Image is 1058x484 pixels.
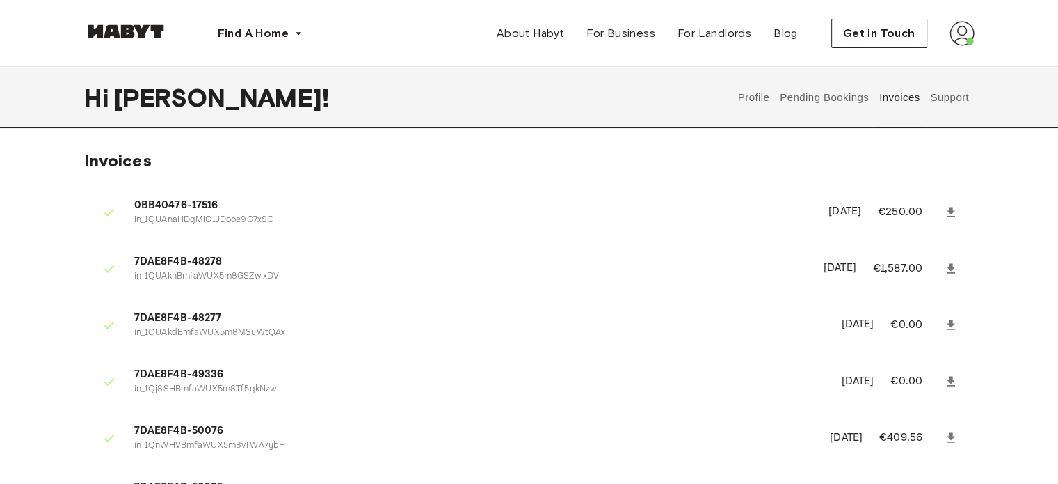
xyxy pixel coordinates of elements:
p: [DATE] [841,374,874,390]
img: avatar [949,21,975,46]
span: Invoices [84,150,152,171]
span: [PERSON_NAME] ! [114,83,329,112]
button: Invoices [877,67,921,128]
span: For Business [586,25,655,42]
p: €1,587.00 [873,260,941,277]
span: 7DAE8F4B-49336 [134,367,825,383]
p: in_1QUAnaHDgMiG1JDooe9G7xSO [134,214,812,227]
button: Support [929,67,971,128]
p: [DATE] [828,204,861,220]
span: For Landlords [678,25,751,42]
p: in_1Qj8SHBmfaWUX5m8Tf5qkNzw [134,383,825,396]
p: €409.56 [879,430,941,446]
span: 7DAE8F4B-50076 [134,423,814,439]
a: Blog [762,19,809,47]
p: [DATE] [830,430,863,446]
a: For Business [575,19,666,47]
div: user profile tabs [732,67,974,128]
span: 7DAE8F4B-48277 [134,311,825,327]
a: About Habyt [486,19,575,47]
button: Profile [736,67,771,128]
button: Get in Touch [831,19,927,48]
span: Get in Touch [843,25,915,42]
p: in_1QnWHVBmfaWUX5m8vTWA7ybH [134,439,814,453]
a: For Landlords [666,19,762,47]
span: Blog [774,25,798,42]
button: Find A Home [207,19,314,47]
button: Pending Bookings [778,67,871,128]
span: Find A Home [218,25,289,42]
span: Hi [84,83,114,112]
span: About Habyt [497,25,564,42]
p: €0.00 [890,317,940,334]
span: 0BB40476-17516 [134,198,812,214]
img: Habyt [84,24,168,38]
p: €250.00 [878,204,941,221]
p: [DATE] [824,260,856,276]
p: [DATE] [841,317,874,333]
span: 7DAE8F4B-48278 [134,254,807,270]
p: in_1QUAkdBmfaWUX5m8MSuWtQAx [134,327,825,340]
p: €0.00 [890,373,940,390]
p: in_1QUAkhBmfaWUX5m8GSZwixDV [134,270,807,283]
